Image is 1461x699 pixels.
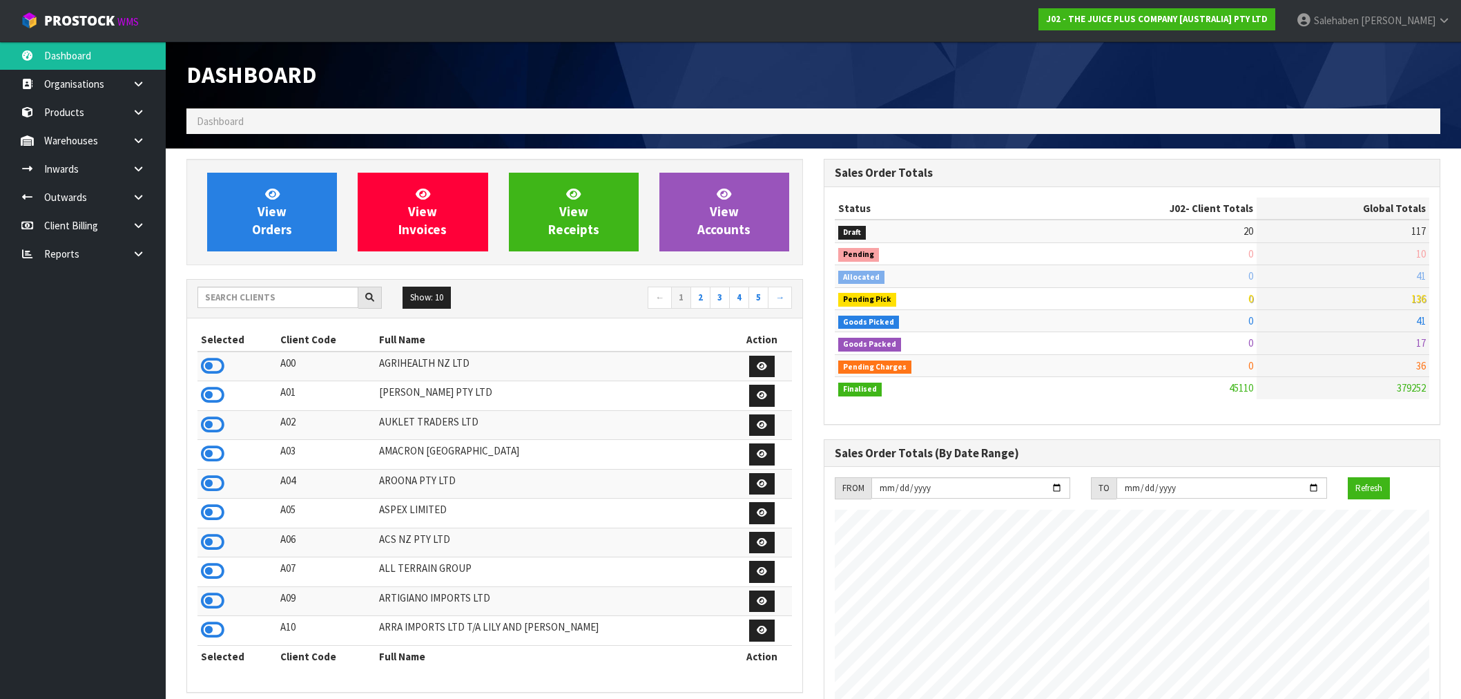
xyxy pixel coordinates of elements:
[277,352,376,381] td: A00
[838,226,866,240] span: Draft
[1416,314,1426,327] span: 41
[1411,292,1426,305] span: 136
[277,440,376,470] td: A03
[1248,269,1253,283] span: 0
[1248,247,1253,260] span: 0
[1416,336,1426,349] span: 17
[1416,359,1426,372] span: 36
[648,287,672,309] a: ←
[838,316,899,329] span: Goods Picked
[1170,202,1186,215] span: J02
[277,645,376,667] th: Client Code
[838,293,896,307] span: Pending Pick
[748,287,768,309] a: 5
[659,173,789,251] a: ViewAccounts
[1348,477,1390,499] button: Refresh
[277,410,376,440] td: A02
[44,12,115,30] span: ProStock
[21,12,38,29] img: cube-alt.png
[697,186,751,238] span: View Accounts
[197,287,358,308] input: Search clients
[277,381,376,411] td: A01
[403,287,451,309] button: Show: 10
[1091,477,1116,499] div: TO
[1411,224,1426,238] span: 117
[197,115,244,128] span: Dashboard
[252,186,292,238] span: View Orders
[1248,292,1253,305] span: 0
[838,338,901,352] span: Goods Packed
[835,166,1429,180] h3: Sales Order Totals
[729,287,749,309] a: 4
[398,186,447,238] span: View Invoices
[277,499,376,528] td: A05
[376,645,732,667] th: Full Name
[376,352,732,381] td: AGRIHEALTH NZ LTD
[690,287,710,309] a: 2
[1314,14,1359,27] span: Salehaben
[1248,336,1253,349] span: 0
[1416,269,1426,283] span: 41
[186,60,317,89] span: Dashboard
[838,271,884,285] span: Allocated
[376,616,732,646] td: ARRA IMPORTS LTD T/A LILY AND [PERSON_NAME]
[376,499,732,528] td: ASPEX LIMITED
[376,329,732,351] th: Full Name
[835,477,871,499] div: FROM
[376,586,732,616] td: ARTIGIANO IMPORTS LTD
[376,557,732,587] td: ALL TERRAIN GROUP
[197,329,277,351] th: Selected
[207,173,337,251] a: ViewOrders
[509,173,639,251] a: ViewReceipts
[835,198,1032,220] th: Status
[117,15,139,28] small: WMS
[277,616,376,646] td: A10
[1229,381,1253,394] span: 45110
[277,528,376,557] td: A06
[710,287,730,309] a: 3
[505,287,792,311] nav: Page navigation
[1046,13,1268,25] strong: J02 - THE JUICE PLUS COMPANY [AUSTRALIA] PTY LTD
[1257,198,1429,220] th: Global Totals
[277,557,376,587] td: A07
[1416,247,1426,260] span: 10
[376,469,732,499] td: AROONA PTY LTD
[1244,224,1253,238] span: 20
[376,410,732,440] td: AUKLET TRADERS LTD
[1032,198,1257,220] th: - Client Totals
[1248,314,1253,327] span: 0
[358,173,487,251] a: ViewInvoices
[835,447,1429,460] h3: Sales Order Totals (By Date Range)
[838,248,879,262] span: Pending
[1361,14,1435,27] span: [PERSON_NAME]
[768,287,792,309] a: →
[376,381,732,411] td: [PERSON_NAME] PTY LTD
[671,287,691,309] a: 1
[277,469,376,499] td: A04
[197,645,277,667] th: Selected
[1248,359,1253,372] span: 0
[376,440,732,470] td: AMACRON [GEOGRAPHIC_DATA]
[277,586,376,616] td: A09
[376,528,732,557] td: ACS NZ PTY LTD
[838,383,882,396] span: Finalised
[548,186,599,238] span: View Receipts
[1397,381,1426,394] span: 379252
[838,361,911,374] span: Pending Charges
[1038,8,1275,30] a: J02 - THE JUICE PLUS COMPANY [AUSTRALIA] PTY LTD
[732,329,792,351] th: Action
[277,329,376,351] th: Client Code
[732,645,792,667] th: Action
